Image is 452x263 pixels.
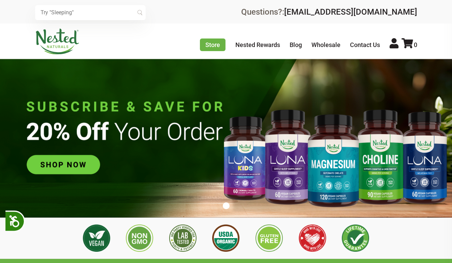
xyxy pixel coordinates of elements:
a: Contact Us [350,41,380,48]
a: Wholesale [311,41,340,48]
a: 0 [402,41,417,48]
input: Try "Sleeping" [35,5,146,20]
img: Nested Naturals [35,29,79,55]
img: Lifetime Guarantee [342,225,369,252]
a: [EMAIL_ADDRESS][DOMAIN_NAME] [284,7,417,17]
a: Nested Rewards [235,41,280,48]
img: Gluten Free [256,225,283,252]
div: Questions?: [241,8,417,16]
a: Blog [290,41,302,48]
button: 1 of 1 [223,202,230,209]
img: Vegan [83,225,110,252]
img: USDA Organic [212,225,239,252]
img: Made with Love [299,225,326,252]
img: Non GMO [126,225,153,252]
a: Store [200,38,225,51]
span: 0 [414,41,417,48]
img: 3rd Party Lab Tested [169,225,196,252]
